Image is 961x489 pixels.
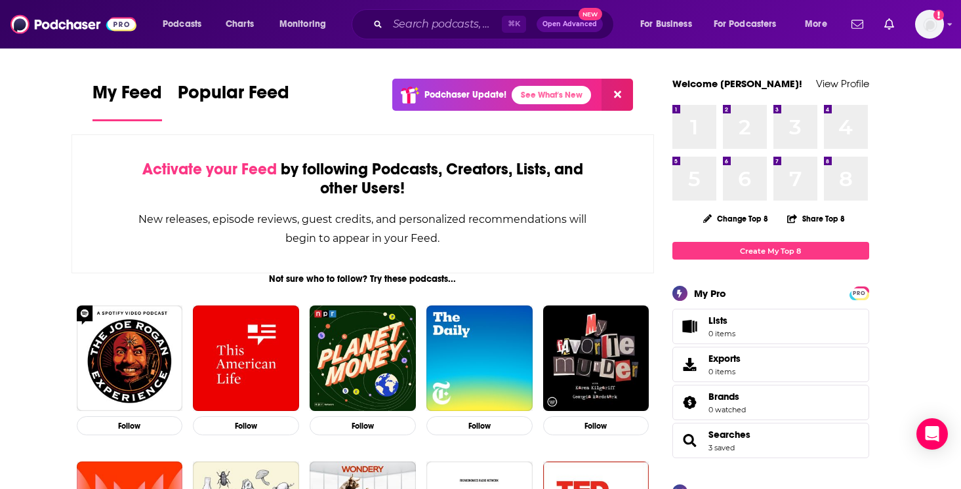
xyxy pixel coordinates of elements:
[915,10,944,39] button: Show profile menu
[512,86,591,104] a: See What's New
[279,15,326,33] span: Monitoring
[805,15,827,33] span: More
[631,14,708,35] button: open menu
[694,287,726,300] div: My Pro
[695,210,777,227] button: Change Top 8
[193,305,299,412] img: This American Life
[92,81,162,111] span: My Feed
[708,353,741,364] span: Exports
[163,15,201,33] span: Podcasts
[915,10,944,39] span: Logged in as danikarchmer
[705,14,796,35] button: open menu
[677,431,703,450] a: Searches
[672,423,869,458] span: Searches
[542,21,597,28] span: Open Advanced
[816,77,869,90] a: View Profile
[672,309,869,344] a: Lists
[193,416,299,435] button: Follow
[714,15,777,33] span: For Podcasters
[787,206,846,231] button: Share Top 8
[846,13,869,35] a: Show notifications dropdown
[310,305,416,412] img: Planet Money
[677,317,703,336] span: Lists
[226,15,254,33] span: Charts
[579,8,602,20] span: New
[916,418,948,450] div: Open Intercom Messenger
[672,242,869,260] a: Create My Top 8
[92,81,162,121] a: My Feed
[310,416,416,435] button: Follow
[388,14,502,35] input: Search podcasts, credits, & more...
[851,288,867,298] a: PRO
[153,14,218,35] button: open menu
[178,81,289,111] span: Popular Feed
[10,12,136,37] img: Podchaser - Follow, Share and Rate Podcasts
[708,315,727,326] span: Lists
[708,405,746,414] a: 0 watched
[138,210,588,248] div: New releases, episode reviews, guest credits, and personalized recommendations will begin to appe...
[543,416,649,435] button: Follow
[142,159,277,179] span: Activate your Feed
[77,305,183,412] img: The Joe Rogan Experience
[543,305,649,412] img: My Favorite Murder with Karen Kilgariff and Georgia Hardstark
[796,14,844,35] button: open menu
[217,14,262,35] a: Charts
[72,273,655,284] div: Not sure who to follow? Try these podcasts...
[672,347,869,382] a: Exports
[537,16,603,32] button: Open AdvancedNew
[270,14,343,35] button: open menu
[708,391,746,402] a: Brands
[677,393,703,412] a: Brands
[677,355,703,374] span: Exports
[708,391,739,402] span: Brands
[502,16,526,33] span: ⌘ K
[708,367,741,376] span: 0 items
[879,13,899,35] a: Show notifications dropdown
[426,416,533,435] button: Follow
[364,9,626,39] div: Search podcasts, credits, & more...
[708,315,735,326] span: Lists
[672,77,802,90] a: Welcome [PERSON_NAME]!
[708,443,735,452] a: 3 saved
[672,385,869,420] span: Brands
[426,305,533,412] img: The Daily
[933,10,944,20] svg: Add a profile image
[708,329,735,338] span: 0 items
[424,89,506,100] p: Podchaser Update!
[640,15,692,33] span: For Business
[138,160,588,198] div: by following Podcasts, Creators, Lists, and other Users!
[915,10,944,39] img: User Profile
[178,81,289,121] a: Popular Feed
[708,429,750,440] a: Searches
[77,416,183,435] button: Follow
